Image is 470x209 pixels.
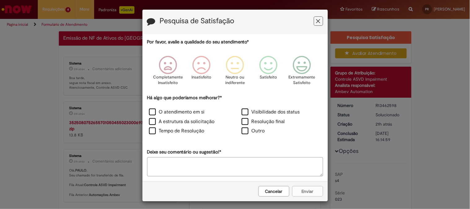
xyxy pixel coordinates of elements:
label: Visibilidade dos status [242,109,300,116]
button: Cancelar [258,186,289,197]
p: Insatisfeito [191,74,211,80]
p: Extremamente Satisfeito [289,74,315,86]
label: Deixe seu comentário ou sugestão!* [147,149,222,155]
label: Outro [242,127,265,135]
div: Completamente Insatisfeito [152,51,184,94]
label: Tempo de Resolução [149,127,204,135]
label: Por favor, avalie a qualidade do seu atendimento* [147,39,249,45]
p: Neutro ou indiferente [224,74,246,86]
p: Completamente Insatisfeito [153,74,183,86]
div: Extremamente Satisfeito [286,51,318,94]
div: Há algo que poderíamos melhorar?* [147,95,323,136]
p: Satisfeito [260,74,277,80]
div: Satisfeito [253,51,284,94]
label: Pesquisa de Satisfação [160,17,235,25]
label: A estrutura da solicitação [149,118,215,125]
label: Resolução final [242,118,285,125]
label: O atendimento em si [149,109,205,116]
div: Insatisfeito [186,51,217,94]
div: Neutro ou indiferente [219,51,251,94]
